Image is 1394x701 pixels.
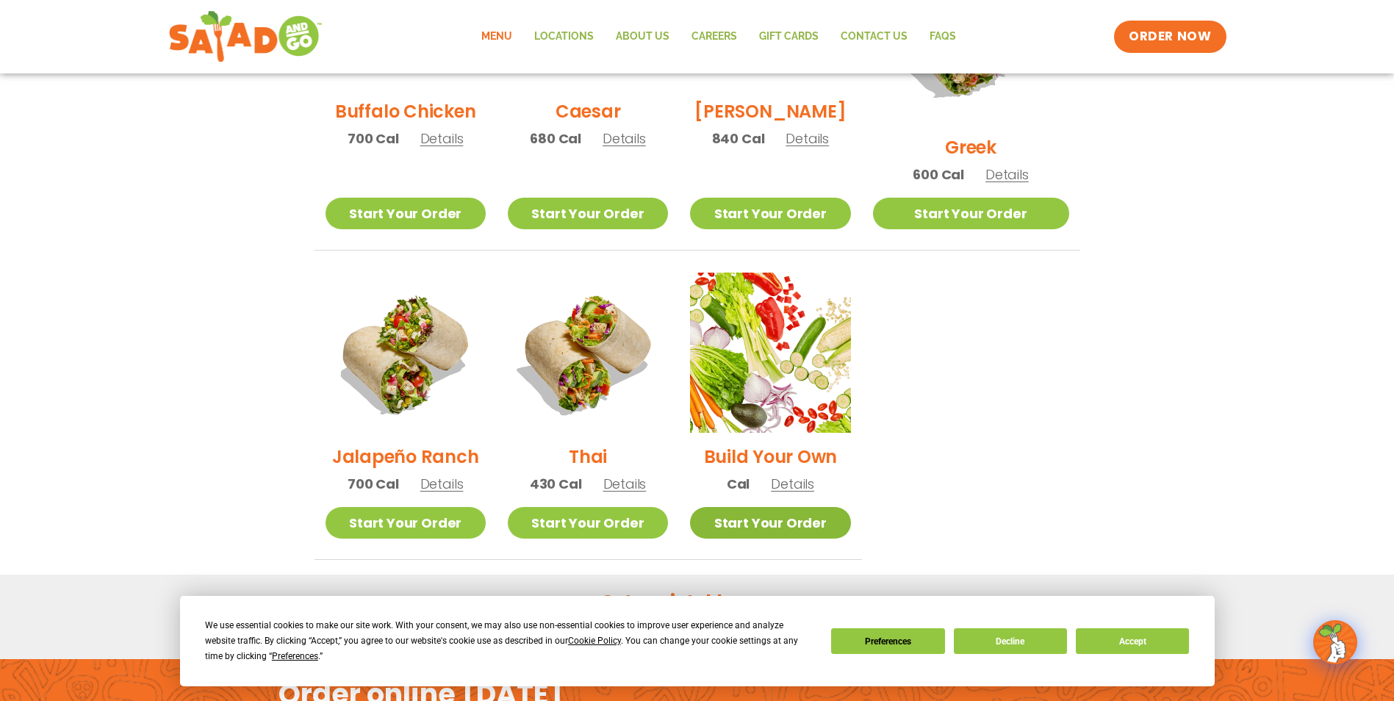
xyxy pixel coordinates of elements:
[603,129,646,148] span: Details
[704,444,838,470] h2: Build Your Own
[569,444,607,470] h2: Thai
[470,20,523,54] a: Menu
[1076,628,1189,654] button: Accept
[771,475,814,493] span: Details
[985,165,1029,184] span: Details
[315,589,1080,614] h2: Get a printable menu:
[326,198,486,229] a: Start Your Order
[786,129,829,148] span: Details
[530,129,581,148] span: 680 Cal
[954,628,1067,654] button: Decline
[168,7,323,66] img: new-SAG-logo-768×292
[508,198,668,229] a: Start Your Order
[913,165,964,184] span: 600 Cal
[1129,28,1211,46] span: ORDER NOW
[326,273,486,433] img: Product photo for Jalapeño Ranch Wrap
[1114,21,1226,53] a: ORDER NOW
[568,636,621,646] span: Cookie Policy
[831,628,944,654] button: Preferences
[605,20,680,54] a: About Us
[712,129,765,148] span: 840 Cal
[680,20,748,54] a: Careers
[348,474,399,494] span: 700 Cal
[420,475,464,493] span: Details
[830,20,919,54] a: Contact Us
[727,474,750,494] span: Cal
[348,129,399,148] span: 700 Cal
[180,596,1215,686] div: Cookie Consent Prompt
[919,20,967,54] a: FAQs
[690,507,850,539] a: Start Your Order
[690,273,850,433] img: Product photo for Build Your Own
[508,273,668,433] img: Product photo for Thai Wrap
[508,507,668,539] a: Start Your Order
[205,618,813,664] div: We use essential cookies to make our site work. With your consent, we may also use non-essential ...
[694,98,846,124] h2: [PERSON_NAME]
[556,98,621,124] h2: Caesar
[523,20,605,54] a: Locations
[420,129,464,148] span: Details
[332,444,479,470] h2: Jalapeño Ranch
[326,507,486,539] a: Start Your Order
[748,20,830,54] a: GIFT CARDS
[530,474,582,494] span: 430 Cal
[945,134,996,160] h2: Greek
[603,475,647,493] span: Details
[690,198,850,229] a: Start Your Order
[335,98,475,124] h2: Buffalo Chicken
[470,20,967,54] nav: Menu
[272,651,318,661] span: Preferences
[1315,622,1356,663] img: wpChatIcon
[873,198,1069,229] a: Start Your Order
